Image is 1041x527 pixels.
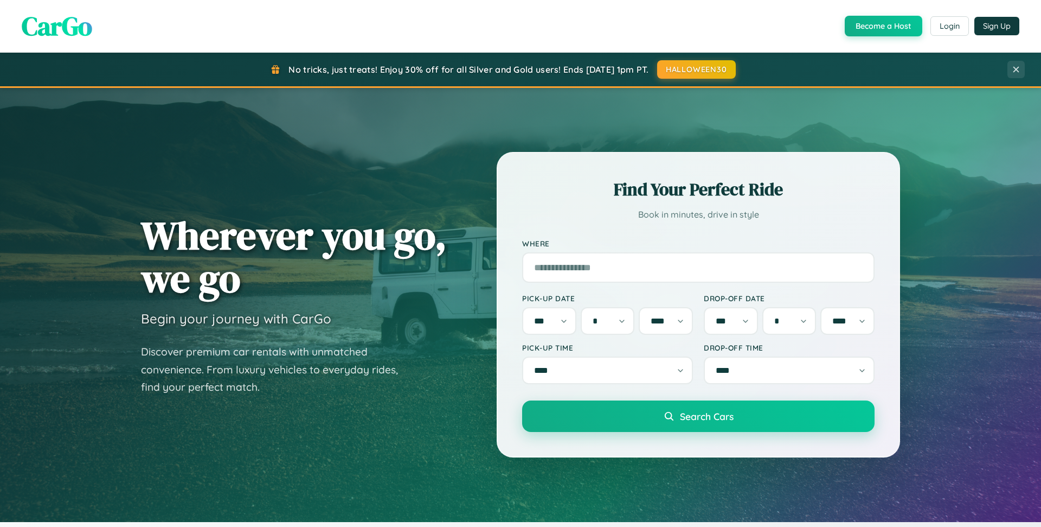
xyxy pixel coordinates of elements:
[22,8,92,44] span: CarGo
[288,64,648,75] span: No tricks, just treats! Enjoy 30% off for all Silver and Gold users! Ends [DATE] 1pm PT.
[930,16,969,36] button: Login
[522,207,875,223] p: Book in minutes, drive in style
[657,60,736,79] button: HALLOWEEN30
[141,310,331,327] h3: Begin your journey with CarGo
[845,16,922,36] button: Become a Host
[522,343,693,352] label: Pick-up Time
[522,177,875,201] h2: Find Your Perfect Ride
[522,294,693,303] label: Pick-up Date
[704,294,875,303] label: Drop-off Date
[974,17,1019,35] button: Sign Up
[141,214,447,300] h1: Wherever you go, we go
[522,239,875,248] label: Where
[522,401,875,432] button: Search Cars
[680,410,734,422] span: Search Cars
[704,343,875,352] label: Drop-off Time
[141,343,412,396] p: Discover premium car rentals with unmatched convenience. From luxury vehicles to everyday rides, ...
